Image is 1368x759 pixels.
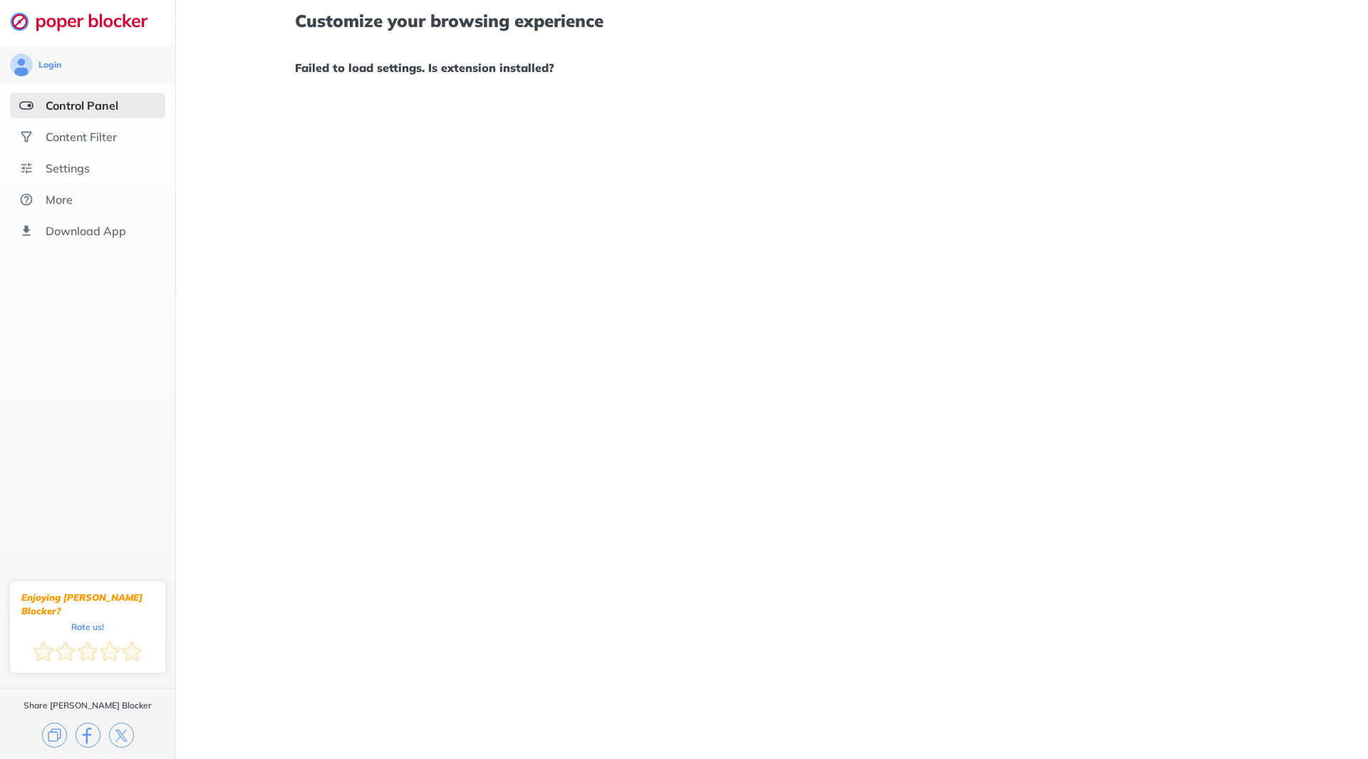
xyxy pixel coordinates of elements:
[24,700,152,711] div: Share [PERSON_NAME] Blocker
[46,161,90,175] div: Settings
[295,11,1248,30] h1: Customize your browsing experience
[10,53,33,76] img: avatar.svg
[19,130,33,144] img: social.svg
[46,98,118,113] div: Control Panel
[71,624,104,630] div: Rate us!
[38,59,61,71] div: Login
[21,591,154,618] div: Enjoying [PERSON_NAME] Blocker?
[42,723,67,748] img: copy.svg
[46,224,126,238] div: Download App
[46,192,73,207] div: More
[19,192,33,207] img: about.svg
[76,723,100,748] img: facebook.svg
[19,224,33,238] img: download-app.svg
[19,98,33,113] img: features-selected.svg
[46,130,117,144] div: Content Filter
[19,161,33,175] img: settings.svg
[295,58,1248,77] h1: Failed to load settings. Is extension installed?
[10,11,163,31] img: logo-webpage.svg
[109,723,134,748] img: x.svg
